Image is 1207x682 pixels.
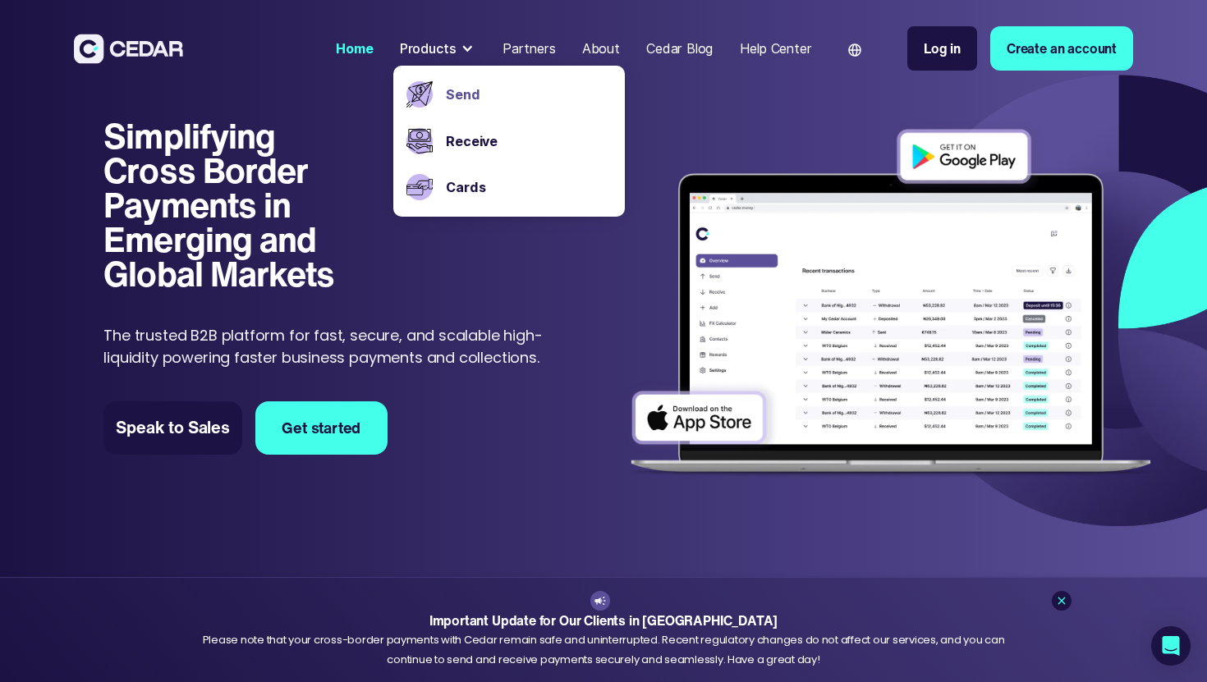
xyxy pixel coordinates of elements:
[503,39,556,58] div: Partners
[740,39,812,58] div: Help Center
[103,324,553,368] p: The trusted B2B platform for fast, secure, and scalable high-liquidity powering faster business p...
[733,30,819,66] a: Help Center
[619,119,1163,489] img: Dashboard of transactions
[393,32,483,65] div: Products
[496,30,562,66] a: Partners
[446,85,612,104] a: Send
[103,401,242,455] a: Speak to Sales
[924,39,961,58] div: Log in
[1151,626,1191,666] div: Open Intercom Messenger
[907,26,977,71] a: Log in
[329,30,379,66] a: Home
[582,39,620,58] div: About
[446,131,612,151] a: Receive
[646,39,713,58] div: Cedar Blog
[255,401,388,455] a: Get started
[576,30,626,66] a: About
[446,177,612,197] a: Cards
[400,39,457,58] div: Products
[103,119,373,291] h1: Simplifying Cross Border Payments in Emerging and Global Markets
[990,26,1133,71] a: Create an account
[640,30,719,66] a: Cedar Blog
[336,39,373,58] div: Home
[848,43,861,57] img: world icon
[393,66,625,217] nav: Products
